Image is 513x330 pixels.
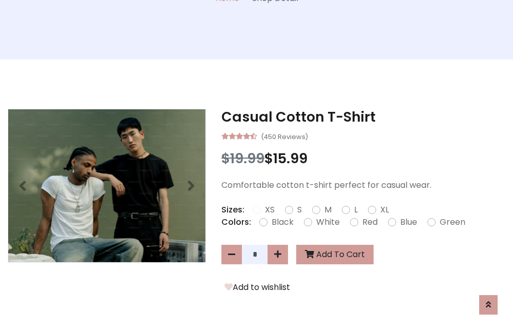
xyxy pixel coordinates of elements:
[221,109,505,125] h3: Casual Cotton T-Shirt
[316,216,340,228] label: White
[273,149,307,168] span: 15.99
[296,245,374,264] button: Add To Cart
[324,204,332,216] label: M
[8,109,206,262] img: Image
[261,130,308,142] small: (450 Reviews)
[221,149,264,168] span: $19.99
[400,216,417,228] label: Blue
[440,216,465,228] label: Green
[297,204,302,216] label: S
[265,204,275,216] label: XS
[221,150,505,167] h3: $
[380,204,389,216] label: XL
[221,204,244,216] p: Sizes:
[221,179,505,191] p: Comfortable cotton t-shirt perfect for casual wear.
[272,216,294,228] label: Black
[354,204,358,216] label: L
[362,216,378,228] label: Red
[221,281,293,294] button: Add to wishlist
[221,216,251,228] p: Colors:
